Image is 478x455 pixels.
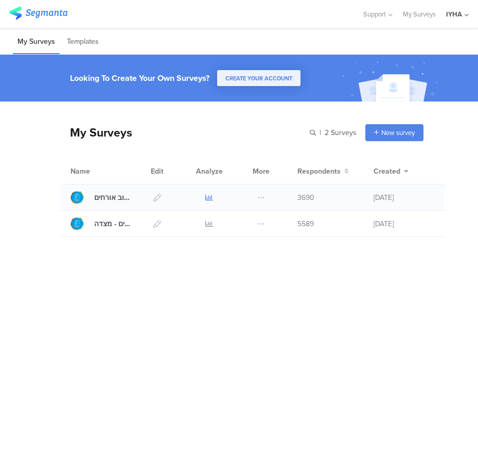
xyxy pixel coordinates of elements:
a: משוב אורחים - מצדה [70,217,131,230]
div: [DATE] [374,218,434,229]
div: Looking To Create Your Own Surveys? [70,72,209,84]
span: New survey [381,128,415,138]
div: My Surveys [60,124,132,141]
button: Respondents [297,166,349,177]
img: create_account_image.svg [339,58,445,105]
button: CREATE YOUR ACCOUNT [217,70,300,86]
div: IYHA [446,9,462,19]
span: Respondents [297,166,341,177]
div: Analyze [194,158,224,184]
span: 2 Surveys [325,127,357,138]
span: CREATE YOUR ACCOUNT [225,74,292,82]
div: [DATE] [374,192,434,203]
span: Support [363,9,386,19]
div: משוב אורחים - עין גדי [94,192,131,203]
div: Name [70,166,131,177]
span: Created [374,166,400,177]
div: More [250,158,272,184]
li: My Surveys [13,30,60,54]
a: משוב אורחים - [GEOGRAPHIC_DATA] [70,191,131,204]
div: Edit [147,158,168,184]
div: משוב אורחים - מצדה [94,218,131,229]
li: Templates [62,30,103,54]
span: 5589 [297,218,314,229]
span: 3690 [297,192,314,203]
button: Created [374,166,409,177]
img: segmanta logo [9,7,67,20]
span: | [318,127,323,138]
